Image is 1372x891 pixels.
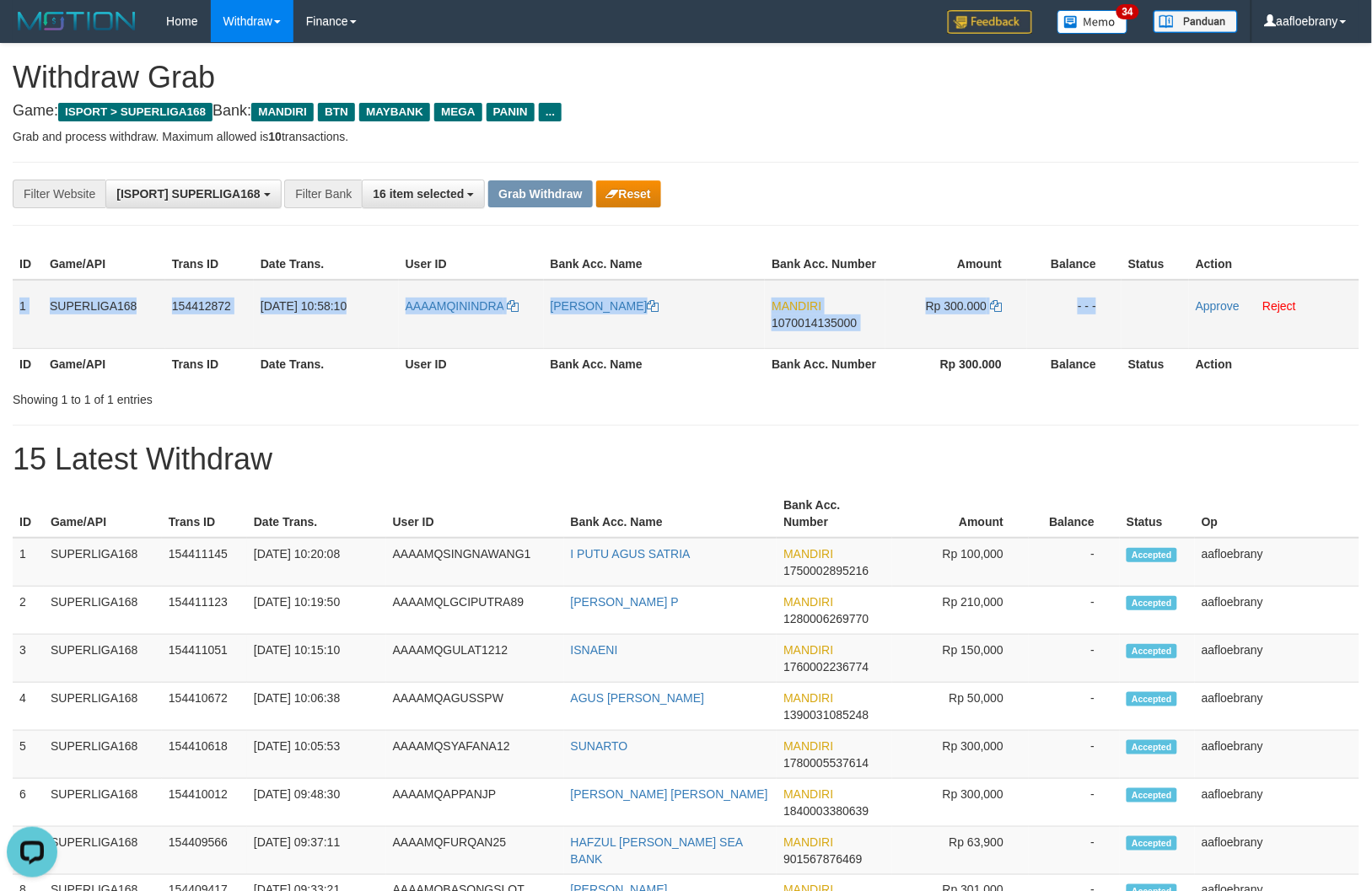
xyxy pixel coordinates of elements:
[783,835,833,849] span: MANDIRI
[284,180,362,208] div: Filter Bank
[892,538,1029,587] td: Rp 100,000
[571,643,618,657] a: ISNAENI
[571,595,679,609] a: [PERSON_NAME] P
[13,249,43,280] th: ID
[386,490,564,538] th: User ID
[892,827,1029,875] td: Rp 63,900
[399,348,544,379] th: User ID
[13,348,43,379] th: ID
[386,827,564,875] td: AAAAMQFURQAN25
[1029,538,1120,587] td: -
[247,827,386,875] td: [DATE] 09:37:11
[13,384,559,408] div: Showing 1 to 1 of 1 entries
[43,280,165,349] td: SUPERLIGA168
[13,8,141,34] img: MOTION_logo.png
[783,612,869,625] span: Copy 1280006269770 to clipboard
[386,635,564,683] td: AAAAMQGULAT1212
[1029,635,1120,683] td: -
[1195,538,1359,587] td: aafloebrany
[783,547,833,561] span: MANDIRI
[43,249,165,280] th: Game/API
[1127,836,1177,851] span: Accepted
[783,804,869,818] span: Copy 1840003380639 to clipboard
[1127,644,1177,658] span: Accepted
[772,316,857,330] span: Copy 1070014135000 to clipboard
[162,683,247,731] td: 154410672
[1029,587,1120,635] td: -
[765,348,885,379] th: Bank Acc. Number
[105,180,281,208] button: [ISPORT] SUPERLIGA168
[399,249,544,280] th: User ID
[571,739,628,753] a: SUNARTO
[777,490,892,538] th: Bank Acc. Number
[13,635,44,683] td: 3
[58,103,213,121] span: ISPORT > SUPERLIGA168
[116,187,260,201] span: [ISPORT] SUPERLIGA168
[1122,249,1189,280] th: Status
[772,299,821,313] span: MANDIRI
[13,731,44,779] td: 5
[571,835,743,866] a: HAFZUL [PERSON_NAME] SEA BANK
[162,635,247,683] td: 154411051
[44,731,162,779] td: SUPERLIGA168
[13,103,1359,120] h4: Game: Bank:
[162,731,247,779] td: 154410618
[1057,10,1128,34] img: Button%20Memo.svg
[406,299,519,313] a: AAAAMQININDRA
[783,787,833,801] span: MANDIRI
[564,490,777,538] th: Bank Acc. Name
[13,779,44,827] td: 6
[892,490,1029,538] th: Amount
[162,827,247,875] td: 154409566
[1120,490,1195,538] th: Status
[1195,635,1359,683] td: aafloebrany
[13,683,44,731] td: 4
[43,348,165,379] th: Game/API
[783,660,869,674] span: Copy 1760002236774 to clipboard
[571,787,768,801] a: [PERSON_NAME] [PERSON_NAME]
[44,635,162,683] td: SUPERLIGA168
[926,299,987,313] span: Rp 300.000
[571,691,705,705] a: AGUS [PERSON_NAME]
[373,187,464,201] span: 16 item selected
[1127,548,1177,562] span: Accepted
[162,779,247,827] td: 154410012
[1122,348,1189,379] th: Status
[1027,280,1122,349] td: - - -
[251,103,314,121] span: MANDIRI
[434,103,482,121] span: MEGA
[892,731,1029,779] td: Rp 300,000
[783,643,833,657] span: MANDIRI
[172,299,231,313] span: 154412872
[247,587,386,635] td: [DATE] 10:19:50
[386,779,564,827] td: AAAAMQAPPANJP
[1029,827,1120,875] td: -
[268,130,282,143] strong: 10
[318,103,355,121] span: BTN
[247,731,386,779] td: [DATE] 10:05:53
[783,691,833,705] span: MANDIRI
[892,587,1029,635] td: Rp 210,000
[1154,10,1238,33] img: panduan.png
[892,683,1029,731] td: Rp 50,000
[386,538,564,587] td: AAAAMQSINGNAWANG1
[406,299,504,313] span: AAAAMQININDRA
[1127,788,1177,802] span: Accepted
[488,180,592,207] button: Grab Withdraw
[948,10,1032,34] img: Feedback.jpg
[247,490,386,538] th: Date Trans.
[1196,299,1240,313] a: Approve
[13,280,43,349] td: 1
[359,103,430,121] span: MAYBANK
[386,683,564,731] td: AAAAMQAGUSSPW
[1127,596,1177,610] span: Accepted
[544,348,766,379] th: Bank Acc. Name
[13,180,105,208] div: Filter Website
[1189,249,1359,280] th: Action
[162,490,247,538] th: Trans ID
[1027,249,1122,280] th: Balance
[13,490,44,538] th: ID
[165,348,254,379] th: Trans ID
[571,547,691,561] a: I PUTU AGUS SATRIA
[13,61,1359,94] h1: Withdraw Grab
